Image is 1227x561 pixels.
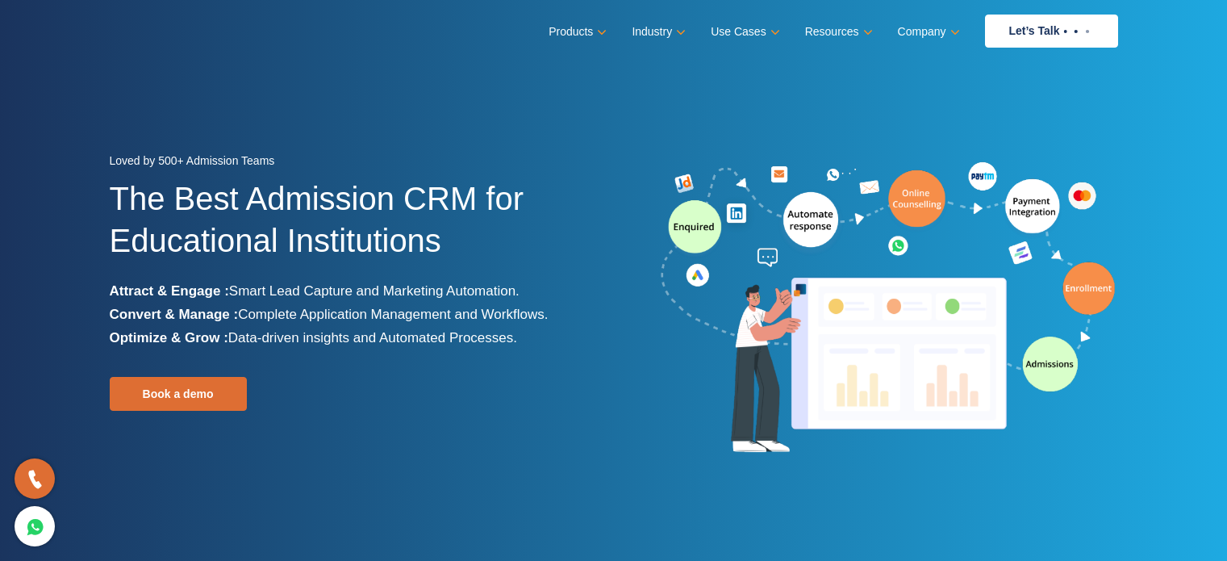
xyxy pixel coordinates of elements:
a: Book a demo [110,377,247,411]
a: Let’s Talk [985,15,1118,48]
div: Loved by 500+ Admission Teams [110,149,602,178]
b: Optimize & Grow : [110,330,228,345]
a: Products [549,20,603,44]
span: Data-driven insights and Automated Processes. [228,330,517,345]
span: Smart Lead Capture and Marketing Automation. [229,283,520,299]
a: Industry [632,20,682,44]
a: Use Cases [711,20,776,44]
img: admission-software-home-page-header [658,158,1118,459]
b: Attract & Engage : [110,283,229,299]
span: Complete Application Management and Workflows. [238,307,548,322]
a: Company [898,20,957,44]
b: Convert & Manage : [110,307,239,322]
h1: The Best Admission CRM for Educational Institutions [110,178,602,279]
a: Resources [805,20,870,44]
